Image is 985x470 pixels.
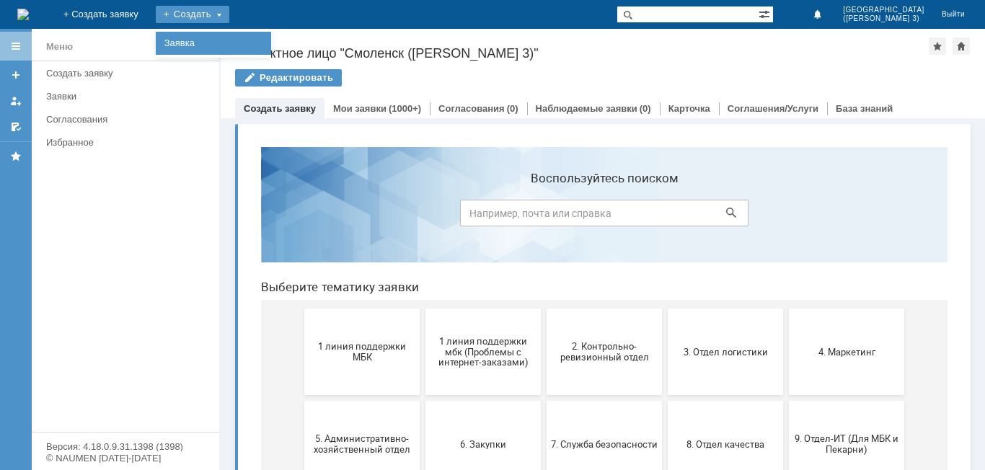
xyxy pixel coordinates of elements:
[46,91,211,102] div: Заявки
[40,108,216,130] a: Согласования
[301,390,408,412] span: Отдел-ИТ (Битрикс24 и CRM)
[507,103,518,114] div: (0)
[544,210,650,221] span: 4. Маркетинг
[244,103,316,114] a: Создать заявку
[46,68,211,79] div: Создать заявку
[536,103,637,114] a: Наблюдаемые заявки
[55,265,170,352] button: 5. Административно-хозяйственный отдел
[843,14,924,23] span: ([PERSON_NAME] 3)
[176,265,291,352] button: 6. Закупки
[728,103,818,114] a: Соглашения/Услуги
[40,85,216,107] a: Заявки
[333,103,387,114] a: Мои заявки
[46,114,211,125] div: Согласования
[17,9,29,20] a: Перейти на домашнюю страницу
[4,63,27,87] a: Создать заявку
[389,103,421,114] div: (1000+)
[544,395,650,406] span: Финансовый отдел
[180,303,287,314] span: 6. Закупки
[40,62,216,84] a: Создать заявку
[211,35,499,50] label: Воспользуйтесь поиском
[297,265,412,352] button: 7. Служба безопасности
[46,137,195,148] div: Избранное
[301,303,408,314] span: 7. Служба безопасности
[176,173,291,260] button: 1 линия поддержки мбк (Проблемы с интернет-заказами)
[668,103,710,114] a: Карточка
[59,395,166,406] span: Бухгалтерия (для мбк)
[423,303,529,314] span: 8. Отдел качества
[544,298,650,319] span: 9. Отдел-ИТ (Для МБК и Пекарни)
[423,210,529,221] span: 3. Отдел логистики
[4,89,27,112] a: Мои заявки
[46,442,205,451] div: Версия: 4.18.0.9.31.1398 (1398)
[297,173,412,260] button: 2. Контрольно-ревизионный отдел
[46,453,205,463] div: © NAUMEN [DATE]-[DATE]
[418,358,534,444] button: Отдел-ИТ (Офис)
[59,298,166,319] span: 5. Административно-хозяйственный отдел
[55,358,170,444] button: Бухгалтерия (для мбк)
[423,395,529,406] span: Отдел-ИТ (Офис)
[180,395,287,406] span: Отдел ИТ (1С)
[211,64,499,91] input: Например, почта или справка
[953,37,970,55] div: Сделать домашней страницей
[438,103,505,114] a: Согласования
[539,265,655,352] button: 9. Отдел-ИТ (Для МБК и Пекарни)
[539,173,655,260] button: 4. Маркетинг
[12,144,698,159] header: Выберите тематику заявки
[176,358,291,444] button: Отдел ИТ (1С)
[929,37,946,55] div: Добавить в избранное
[156,6,229,23] div: Создать
[46,38,73,56] div: Меню
[235,46,929,61] div: Контактное лицо "Смоленск ([PERSON_NAME] 3)"
[55,173,170,260] button: 1 линия поддержки МБК
[17,9,29,20] img: logo
[159,35,268,52] a: Заявка
[301,205,408,227] span: 2. Контрольно-ревизионный отдел
[59,205,166,227] span: 1 линия поддержки МБК
[418,173,534,260] button: 3. Отдел логистики
[640,103,651,114] div: (0)
[539,358,655,444] button: Финансовый отдел
[418,265,534,352] button: 8. Отдел качества
[4,115,27,138] a: Мои согласования
[843,6,924,14] span: [GEOGRAPHIC_DATA]
[180,200,287,232] span: 1 линия поддержки мбк (Проблемы с интернет-заказами)
[836,103,893,114] a: База знаний
[297,358,412,444] button: Отдел-ИТ (Битрикс24 и CRM)
[759,6,773,20] span: Расширенный поиск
